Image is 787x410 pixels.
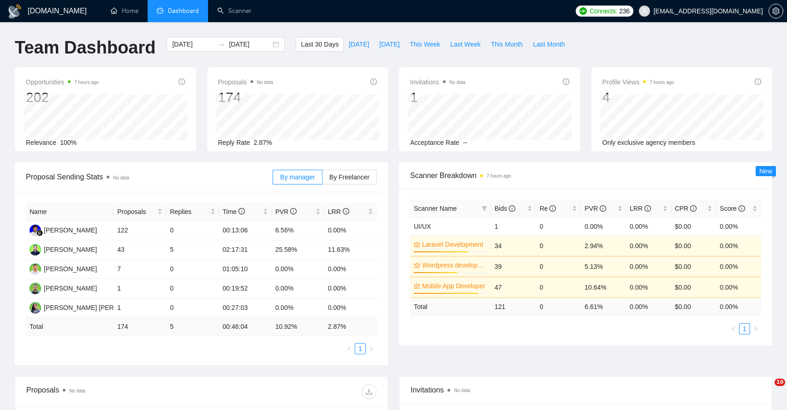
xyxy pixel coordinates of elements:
[369,346,374,351] span: right
[491,256,536,277] td: 39
[362,388,376,395] span: download
[491,277,536,297] td: 47
[44,303,152,313] div: [PERSON_NAME] [PERSON_NAME]
[422,281,485,291] a: Mobile App Developer
[731,326,736,332] span: left
[113,203,166,221] th: Proposals
[69,388,85,393] span: No data
[166,260,219,279] td: 0
[179,78,185,85] span: info-circle
[581,256,626,277] td: 5.13%
[728,323,739,334] button: left
[411,384,761,396] span: Invitations
[272,260,324,279] td: 0.00%
[166,240,219,260] td: 5
[579,7,587,15] img: upwork-logo.png
[219,318,272,336] td: 00:46:04
[355,343,366,354] li: 1
[536,217,581,235] td: 0
[362,384,376,399] button: download
[581,217,626,235] td: 0.00%
[410,170,761,181] span: Scanner Breakdown
[36,230,43,236] img: gigradar-bm.png
[238,208,245,214] span: info-circle
[414,262,420,268] span: crown
[750,323,761,334] button: right
[30,226,97,233] a: FR[PERSON_NAME]
[750,323,761,334] li: Next Page
[739,323,750,334] li: 1
[491,39,523,49] span: This Month
[113,175,129,180] span: No data
[775,379,785,386] span: 10
[626,235,671,256] td: 0.00%
[463,139,467,146] span: --
[410,139,459,146] span: Acceptance Rate
[219,279,272,298] td: 00:19:52
[716,235,761,256] td: 0.00%
[113,279,166,298] td: 1
[219,260,272,279] td: 01:05:10
[756,379,778,401] iframe: Intercom live chat
[626,277,671,297] td: 0.00%
[219,240,272,260] td: 02:17:31
[15,37,155,59] h1: Team Dashboard
[449,80,465,85] span: No data
[26,171,273,183] span: Proposal Sending Stats
[30,225,41,236] img: FR
[495,205,515,212] span: Bids
[540,205,556,212] span: Re
[111,7,138,15] a: homeHome
[602,77,674,88] span: Profile Views
[450,39,481,49] span: Last Week
[366,343,377,354] button: right
[30,244,41,256] img: SK
[219,221,272,240] td: 00:13:06
[74,80,99,85] time: 7 hours ago
[44,264,97,274] div: [PERSON_NAME]
[44,225,97,235] div: [PERSON_NAME]
[422,239,485,250] a: Laravel Development
[491,297,536,315] td: 121
[480,202,489,215] span: filter
[301,39,339,49] span: Last 30 Days
[536,297,581,315] td: 0
[349,39,369,49] span: [DATE]
[44,283,97,293] div: [PERSON_NAME]
[728,323,739,334] li: Previous Page
[491,217,536,235] td: 1
[491,235,536,256] td: 34
[355,344,365,354] a: 1
[454,388,470,393] span: No data
[641,8,648,14] span: user
[581,277,626,297] td: 10.64%
[343,208,349,214] span: info-circle
[410,39,440,49] span: This Week
[30,302,41,314] img: SS
[346,346,352,351] span: left
[166,203,219,221] th: Replies
[536,256,581,277] td: 0
[671,256,716,277] td: $0.00
[769,7,783,15] span: setting
[218,77,273,88] span: Proposals
[549,205,556,212] span: info-circle
[218,89,273,106] div: 174
[26,203,113,221] th: Name
[619,6,629,16] span: 236
[414,223,431,230] a: UI/UX
[272,318,324,336] td: 10.92 %
[218,41,225,48] span: to
[405,37,445,52] button: This Week
[366,343,377,354] li: Next Page
[422,260,485,270] a: Wordpress development
[290,208,297,214] span: info-circle
[30,245,97,253] a: SK[PERSON_NAME]
[272,221,324,240] td: 6.56%
[644,205,651,212] span: info-circle
[671,277,716,297] td: $0.00
[716,297,761,315] td: 0.00 %
[26,384,202,399] div: Proposals
[113,318,166,336] td: 174
[324,279,377,298] td: 0.00%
